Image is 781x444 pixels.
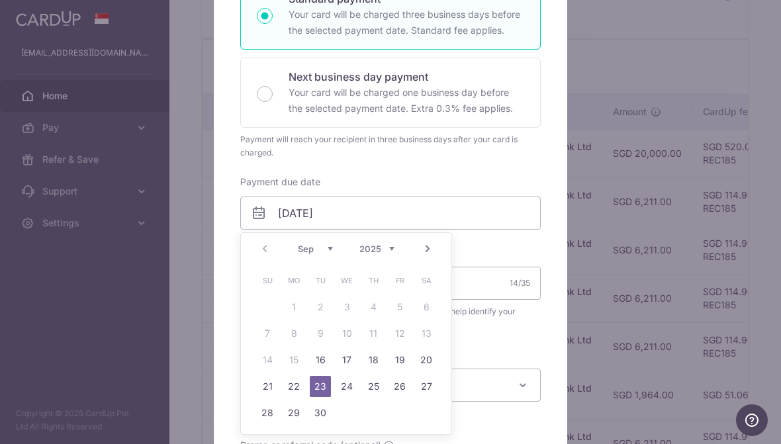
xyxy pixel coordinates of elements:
[336,376,357,397] a: 24
[240,175,320,189] label: Payment due date
[420,241,436,257] a: Next
[363,270,384,291] span: Thursday
[736,404,768,437] iframe: Opens a widget where you can find more information
[389,349,410,371] a: 19
[416,270,437,291] span: Saturday
[257,376,278,397] a: 21
[283,376,304,397] a: 22
[389,270,410,291] span: Friday
[310,349,331,371] a: 16
[257,270,278,291] span: Sunday
[240,197,541,230] input: DD / MM / YYYY
[310,270,331,291] span: Tuesday
[257,402,278,423] a: 28
[283,402,304,423] a: 29
[416,349,437,371] a: 20
[289,69,524,85] p: Next business day payment
[363,349,384,371] a: 18
[289,85,524,116] p: Your card will be charged one business day before the selected payment date. Extra 0.3% fee applies.
[336,270,357,291] span: Wednesday
[310,376,331,397] a: 23
[389,376,410,397] a: 26
[289,7,524,38] p: Your card will be charged three business days before the selected payment date. Standard fee appl...
[283,270,304,291] span: Monday
[510,277,530,290] div: 14/35
[416,376,437,397] a: 27
[310,402,331,423] a: 30
[336,349,357,371] a: 17
[363,376,384,397] a: 25
[240,133,541,159] div: Payment will reach your recipient in three business days after your card is charged.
